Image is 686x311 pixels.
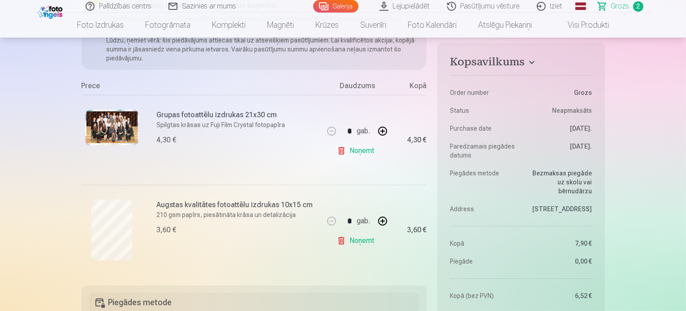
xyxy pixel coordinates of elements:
[526,88,592,97] dd: Grozs
[450,124,517,133] dt: Purchase date
[157,135,177,145] div: 4,30 €
[526,142,592,160] dd: [DATE].
[66,13,134,38] a: Foto izdrukas
[450,106,517,115] dt: Status
[450,257,517,266] dt: Piegāde
[349,13,397,38] a: Suvenīri
[157,120,319,129] p: Spilgtas krāsas uz Fuji Film Crystal fotopapīra
[467,13,543,38] a: Atslēgu piekariņi
[324,81,391,95] div: Daudzums
[450,291,517,300] dt: Kopā (bez PVN)
[633,1,643,12] span: 2
[157,200,319,210] h6: Augstas kvalitātes fotoattēlu izdrukas 10x15 cm
[337,232,378,250] a: Noņemt
[450,55,592,72] button: Kopsavilkums
[407,227,427,233] div: 3,60 €
[157,225,177,235] div: 3,60 €
[450,169,517,196] dt: Piegādes metode
[157,210,319,219] p: 210 gsm papīrs, piesātināta krāsa un detalizācija
[157,110,319,120] h6: Grupas fotoattēlu izdrukas 21x30 cm
[337,142,378,160] a: Noņemt
[450,88,517,97] dt: Order number
[305,13,349,38] a: Krūzes
[82,81,324,95] div: Prece
[450,204,517,213] dt: Address
[450,142,517,160] dt: Paredzamais piegādes datums
[201,13,256,38] a: Komplekti
[391,81,427,95] div: Kopā
[107,36,420,63] p: Lūdzu, ņemiet vērā: šis piedāvājums attiecas tikai uz atsevišķiem pasūtījumiem. Lai kvalificētos ...
[407,137,427,143] div: 4,30 €
[134,13,201,38] a: Fotogrāmata
[397,13,467,38] a: Foto kalendāri
[450,239,517,248] dt: Kopā
[357,210,370,232] div: gab.
[38,4,65,19] img: /fa1
[526,239,592,248] dd: 7,90 €
[526,291,592,300] dd: 6,52 €
[543,13,620,38] a: Visi produkti
[256,13,305,38] a: Magnēti
[357,120,370,142] div: gab.
[526,169,592,196] dd: Bezmaksas piegāde uz skolu vai bērnudārzu
[526,204,592,213] dd: [STREET_ADDRESS]
[611,1,630,12] span: Grozs
[552,106,592,115] span: Neapmaksāts
[526,257,592,266] dd: 0,00 €
[526,124,592,133] dd: [DATE].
